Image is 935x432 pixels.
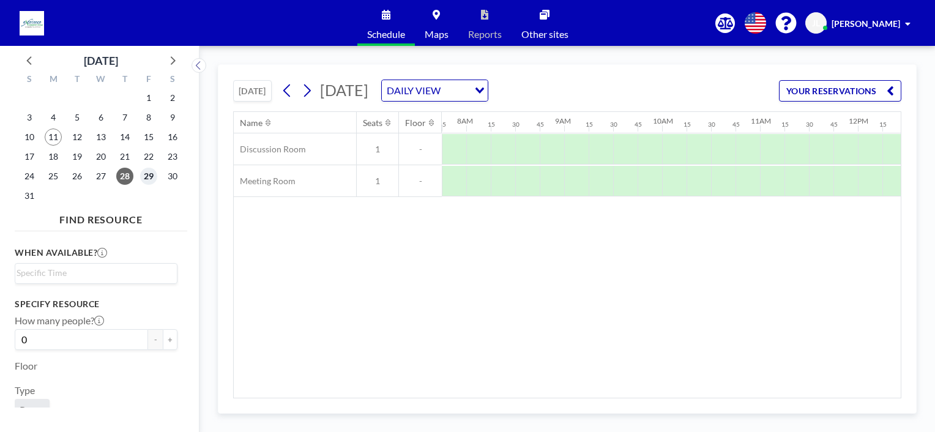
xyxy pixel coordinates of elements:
[405,117,426,128] div: Floor
[384,83,443,99] span: DAILY VIEW
[653,116,673,125] div: 10AM
[15,384,35,397] label: Type
[751,116,771,125] div: 11AM
[425,29,449,39] span: Maps
[806,121,813,128] div: 30
[45,128,62,146] span: Monday, August 11, 2025
[537,121,544,128] div: 45
[488,121,495,128] div: 15
[555,116,571,125] div: 9AM
[116,168,133,185] span: Thursday, August 28, 2025
[148,329,163,350] button: -
[382,80,488,101] div: Search for option
[15,360,37,372] label: Floor
[89,72,113,88] div: W
[21,148,38,165] span: Sunday, August 17, 2025
[45,109,62,126] span: Monday, August 4, 2025
[399,144,442,155] span: -
[779,80,901,102] button: YOUR RESERVATIONS
[240,117,263,128] div: Name
[521,29,568,39] span: Other sites
[233,80,272,102] button: [DATE]
[140,168,157,185] span: Friday, August 29, 2025
[164,89,181,106] span: Saturday, August 2, 2025
[140,128,157,146] span: Friday, August 15, 2025
[113,72,136,88] div: T
[15,315,104,327] label: How many people?
[363,117,382,128] div: Seats
[116,109,133,126] span: Thursday, August 7, 2025
[116,128,133,146] span: Thursday, August 14, 2025
[92,128,110,146] span: Wednesday, August 13, 2025
[42,72,65,88] div: M
[164,128,181,146] span: Saturday, August 16, 2025
[140,148,157,165] span: Friday, August 22, 2025
[708,121,715,128] div: 30
[15,264,177,282] div: Search for option
[45,148,62,165] span: Monday, August 18, 2025
[69,109,86,126] span: Tuesday, August 5, 2025
[20,404,45,416] span: Room
[164,109,181,126] span: Saturday, August 9, 2025
[84,52,118,69] div: [DATE]
[21,187,38,204] span: Sunday, August 31, 2025
[92,148,110,165] span: Wednesday, August 20, 2025
[457,116,473,125] div: 8AM
[781,121,789,128] div: 15
[849,116,868,125] div: 12PM
[92,168,110,185] span: Wednesday, August 27, 2025
[512,121,520,128] div: 30
[92,109,110,126] span: Wednesday, August 6, 2025
[15,299,177,310] h3: Specify resource
[357,144,398,155] span: 1
[832,18,900,29] span: [PERSON_NAME]
[234,144,306,155] span: Discussion Room
[468,29,502,39] span: Reports
[879,121,887,128] div: 15
[732,121,740,128] div: 45
[444,83,467,99] input: Search for option
[830,121,838,128] div: 45
[65,72,89,88] div: T
[140,89,157,106] span: Friday, August 1, 2025
[635,121,642,128] div: 45
[439,121,446,128] div: 45
[136,72,160,88] div: F
[45,168,62,185] span: Monday, August 25, 2025
[69,128,86,146] span: Tuesday, August 12, 2025
[610,121,617,128] div: 30
[18,72,42,88] div: S
[160,72,184,88] div: S
[140,109,157,126] span: Friday, August 8, 2025
[20,11,44,35] img: organization-logo
[17,266,170,280] input: Search for option
[21,128,38,146] span: Sunday, August 10, 2025
[116,148,133,165] span: Thursday, August 21, 2025
[163,329,177,350] button: +
[164,168,181,185] span: Saturday, August 30, 2025
[812,18,820,29] span: JL
[15,209,187,226] h4: FIND RESOURCE
[69,168,86,185] span: Tuesday, August 26, 2025
[21,109,38,126] span: Sunday, August 3, 2025
[357,176,398,187] span: 1
[21,168,38,185] span: Sunday, August 24, 2025
[367,29,405,39] span: Schedule
[234,176,296,187] span: Meeting Room
[69,148,86,165] span: Tuesday, August 19, 2025
[684,121,691,128] div: 15
[164,148,181,165] span: Saturday, August 23, 2025
[399,176,442,187] span: -
[586,121,593,128] div: 15
[320,81,368,99] span: [DATE]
